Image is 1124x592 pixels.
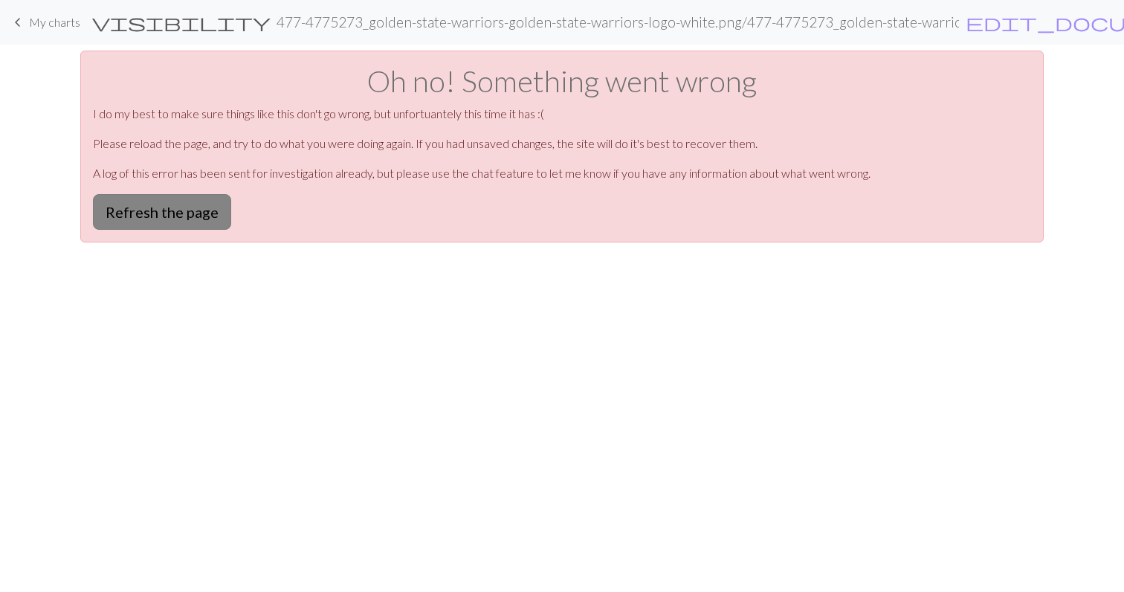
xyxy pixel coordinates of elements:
span: My charts [29,15,80,29]
button: Refresh the page [93,194,231,230]
p: I do my best to make sure things like this don't go wrong, but unfortuantely this time it has :( [93,105,1031,123]
span: visibility [92,12,271,33]
span: keyboard_arrow_left [9,12,27,33]
h2: 477-4775273_golden-state-warriors-golden-state-warriors-logo-white.png / 477-4775273_golden-state... [277,13,959,30]
p: A log of this error has been sent for investigation already, but please use the chat feature to l... [93,164,1031,182]
p: Please reload the page, and try to do what you were doing again. If you had unsaved changes, the ... [93,135,1031,152]
h1: Oh no! Something went wrong [93,63,1031,99]
a: My charts [9,10,80,35]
